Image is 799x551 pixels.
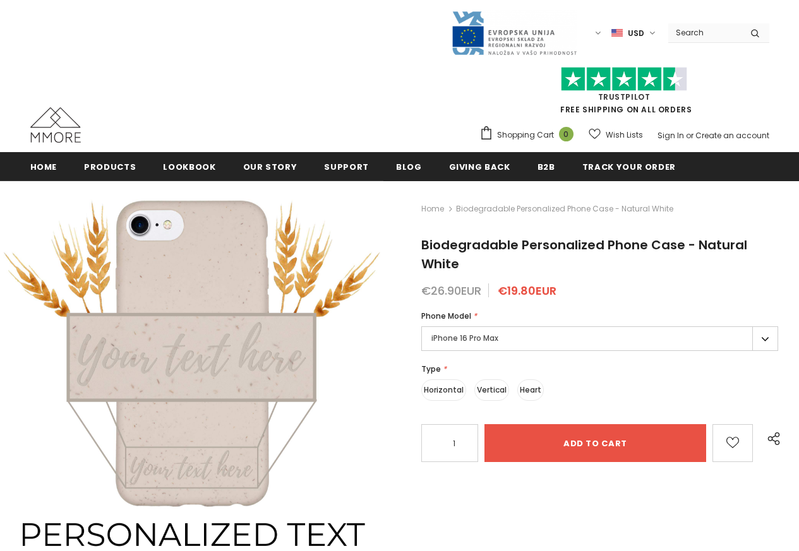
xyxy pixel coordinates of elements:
a: Home [421,201,444,216]
span: 0 [559,127,574,141]
img: Trust Pilot Stars [561,67,687,92]
a: support [324,152,369,181]
a: Wish Lists [589,124,643,146]
span: Our Story [243,161,297,173]
a: Blog [396,152,422,181]
a: Create an account [695,130,769,141]
a: Home [30,152,57,181]
img: USD [611,28,623,39]
label: Heart [517,379,544,401]
span: Track your order [582,161,676,173]
span: €19.80EUR [498,283,556,299]
span: USD [628,27,644,40]
a: B2B [538,152,555,181]
span: Phone Model [421,311,471,321]
span: or [686,130,694,141]
span: Wish Lists [606,129,643,141]
a: Trustpilot [598,92,651,102]
a: Shopping Cart 0 [479,126,580,145]
img: MMORE Cases [30,107,81,143]
span: Lookbook [163,161,215,173]
a: Lookbook [163,152,215,181]
span: support [324,161,369,173]
span: FREE SHIPPING ON ALL ORDERS [479,73,769,115]
label: Horizontal [421,379,466,401]
a: Giving back [449,152,510,181]
a: Javni Razpis [451,27,577,38]
span: B2B [538,161,555,173]
span: Biodegradable Personalized Phone Case - Natural White [456,201,673,216]
span: Blog [396,161,422,173]
span: Type [421,364,441,374]
input: Search Site [668,23,741,42]
img: Javni Razpis [451,10,577,56]
span: Home [30,161,57,173]
label: iPhone 16 Pro Max [421,326,778,351]
a: Products [84,152,136,181]
span: Shopping Cart [497,129,554,141]
a: Our Story [243,152,297,181]
span: Biodegradable Personalized Phone Case - Natural White [421,236,747,273]
span: €26.90EUR [421,283,481,299]
span: Giving back [449,161,510,173]
input: Add to cart [484,424,706,462]
a: Track your order [582,152,676,181]
span: Products [84,161,136,173]
label: Vertical [474,379,509,401]
a: Sign In [658,130,684,141]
